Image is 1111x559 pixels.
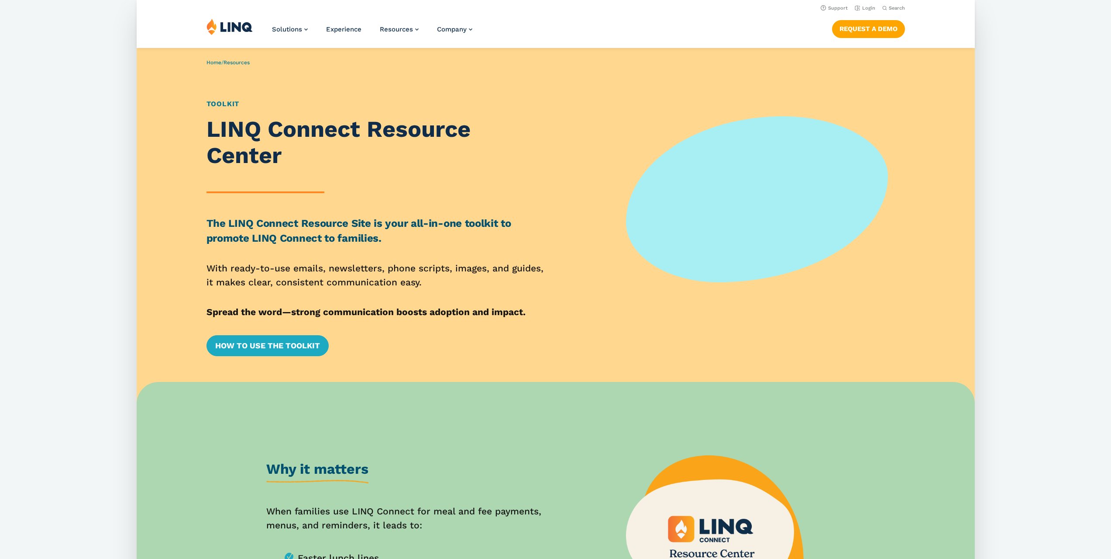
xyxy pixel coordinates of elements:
a: Login [854,5,875,11]
a: Solutions [272,25,308,33]
nav: Button Navigation [832,18,905,38]
p: When families use LINQ Connect for meal and fee payments, menus, and reminders, it leads to: [266,504,545,532]
a: Toolkit [206,100,240,108]
a: Resources [380,25,419,33]
img: LINQ | K‑12 Software [206,18,253,35]
a: Company [437,25,472,33]
a: Support [820,5,847,11]
span: Resources [380,25,413,33]
strong: The LINQ Connect Resource Site is your all-in-one toolkit to promote LINQ Connect to families. [206,217,511,244]
a: Home [206,59,221,66]
span: Search [888,5,905,11]
span: / [206,59,250,66]
strong: Why it matters [266,461,368,477]
span: Solutions [272,25,302,33]
p: With ready-to-use emails, newsletters, phone scripts, images, and guides, it makes clear, consist... [206,261,545,289]
a: Experience [326,25,361,33]
button: Open Search Bar [882,5,905,11]
nav: Primary Navigation [272,18,472,47]
strong: Spread the word—strong communication boosts adoption and impact. [206,306,526,317]
nav: Utility Navigation [137,3,975,12]
span: Company [437,25,467,33]
a: How to Use the Toolkit [206,335,329,356]
h1: LINQ Connect Resource Center [206,116,545,169]
a: Resources [224,59,250,66]
a: Request a Demo [832,20,905,38]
